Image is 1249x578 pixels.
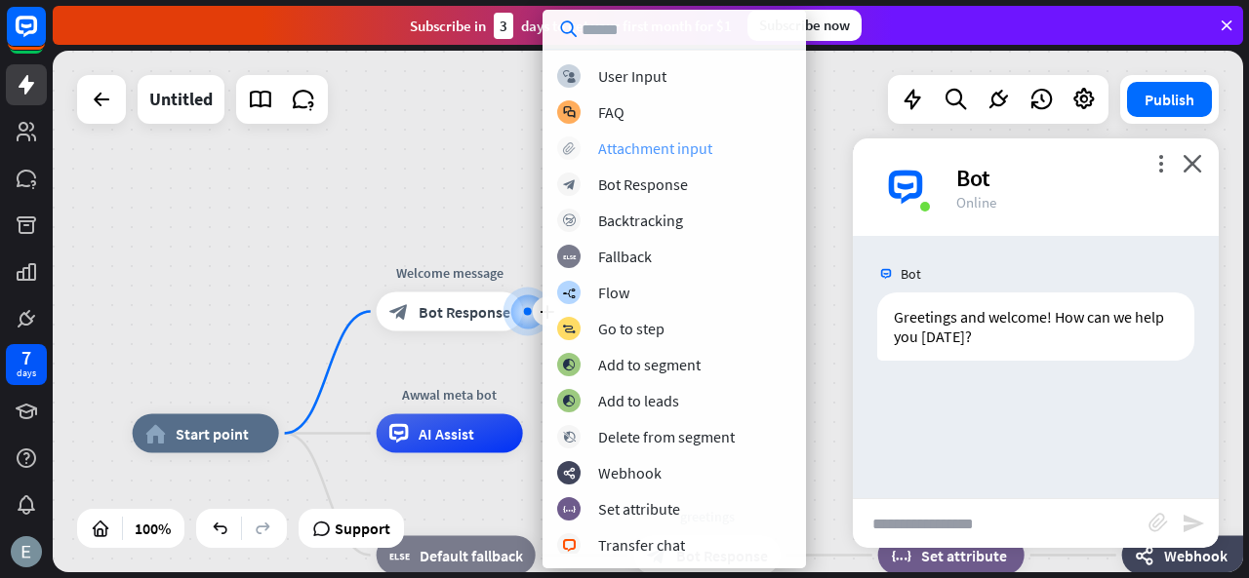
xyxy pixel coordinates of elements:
div: 100% [129,513,177,544]
i: block_add_to_segment [562,359,576,371]
div: Fallback [598,247,652,266]
div: Bot [956,163,1195,193]
div: Greetings and welcome! How can we help you [DATE]? [877,292,1194,361]
span: Start point [176,424,249,443]
div: Add to segment [598,355,701,374]
div: User Input [598,66,666,86]
div: Go to step [598,319,665,338]
div: Backtracking [598,211,683,230]
i: block_bot_response [389,302,409,322]
i: block_bot_response [563,178,576,191]
i: block_livechat [562,539,577,552]
div: 7 [21,349,31,366]
a: 7 days [6,344,47,385]
div: Awwal meta bot [362,385,538,405]
i: close [1183,154,1202,173]
span: Set attribute [921,546,1007,565]
div: Add to leads [598,391,679,410]
i: send [1182,512,1205,535]
i: block_fallback [563,250,576,263]
div: Subscribe in days to get your first month for $1 [410,13,732,39]
i: plus [540,305,554,319]
i: block_user_input [563,70,576,83]
div: Online [956,193,1195,212]
i: webhooks [1135,546,1154,565]
i: block_set_attribute [891,546,911,565]
i: block_attachment [1148,513,1168,532]
div: Bot Response [598,174,688,194]
i: block_fallback [389,546,410,565]
span: Webhook [1164,546,1228,565]
div: Untitled [149,75,213,124]
i: home_2 [145,424,166,443]
i: block_add_to_segment [562,395,576,407]
div: Attachment input [598,138,712,158]
span: Default fallback [420,546,523,565]
i: block_attachment [563,142,576,155]
span: Bot Response [419,302,510,322]
div: Webhook [598,463,662,482]
div: 3 [494,13,513,39]
div: days [17,366,36,380]
i: block_goto [562,323,576,335]
div: Set attribute [598,499,680,519]
i: builder_tree [562,287,576,299]
i: block_backtracking [563,214,576,227]
div: FAQ [598,102,624,122]
button: Open LiveChat chat widget [16,8,74,66]
span: Bot [901,265,921,283]
i: block_faq [563,106,576,119]
div: Delete from segment [598,427,735,446]
i: block_set_attribute [563,503,576,516]
div: Welcome message [362,263,538,283]
i: more_vert [1151,154,1170,173]
button: Publish [1127,82,1212,117]
div: Transfer chat [598,535,685,555]
i: webhooks [563,467,576,480]
span: AI Assist [419,424,474,443]
span: Support [335,513,390,544]
i: block_delete_from_segment [563,431,576,443]
div: Flow [598,283,629,302]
